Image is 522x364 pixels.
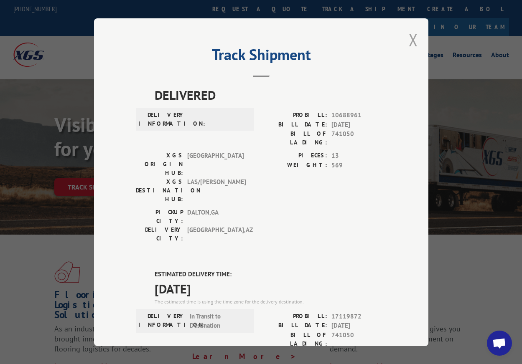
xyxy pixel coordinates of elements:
span: 741050 [331,129,387,147]
label: DELIVERY CITY: [136,225,183,243]
div: The estimated time is using the time zone for the delivery destination. [155,298,387,305]
span: [DATE] [331,120,387,129]
button: Close modal [409,29,418,51]
span: 741050 [331,330,387,348]
span: [GEOGRAPHIC_DATA] , AZ [187,225,244,243]
label: PIECES: [261,151,327,161]
label: BILL DATE: [261,120,327,129]
label: XGS ORIGIN HUB: [136,151,183,177]
label: BILL DATE: [261,321,327,331]
span: 10688961 [331,111,387,120]
label: BILL OF LADING: [261,129,327,147]
span: [DATE] [331,321,387,331]
label: ESTIMATED DELIVERY TIME: [155,270,387,279]
label: PROBILL: [261,311,327,321]
span: 569 [331,160,387,170]
span: 17119872 [331,311,387,321]
span: DALTON , GA [187,208,244,225]
label: WEIGHT: [261,160,327,170]
span: [DATE] [155,279,387,298]
span: 13 [331,151,387,161]
span: LAS/[PERSON_NAME] [187,177,244,204]
label: PICKUP CITY: [136,208,183,225]
div: Open chat [487,331,512,356]
h2: Track Shipment [136,49,387,65]
label: PROBILL: [261,111,327,120]
label: DELIVERY INFORMATION: [138,111,186,128]
label: BILL OF LADING: [261,330,327,348]
label: DELIVERY INFORMATION: [138,311,186,330]
span: DELIVERED [155,86,387,104]
label: XGS DESTINATION HUB: [136,177,183,204]
span: In Transit to Destination [190,311,246,330]
span: [GEOGRAPHIC_DATA] [187,151,244,177]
